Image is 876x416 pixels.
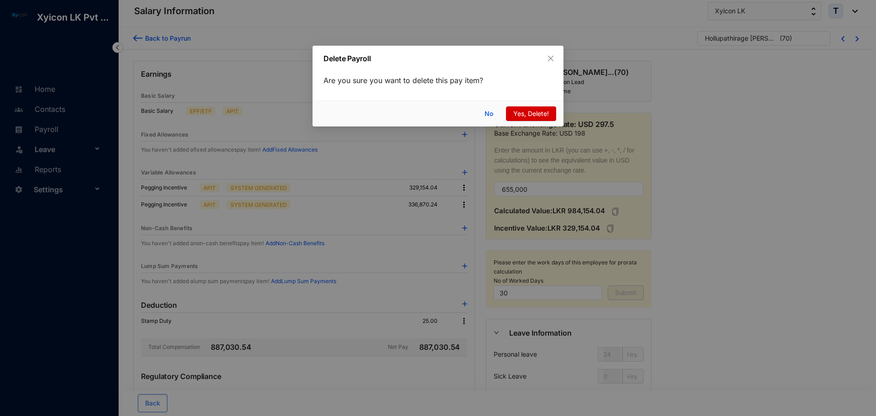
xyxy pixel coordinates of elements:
[478,106,502,121] button: No
[547,55,554,62] span: close
[485,109,493,119] span: No
[323,53,495,64] p: Delete Payroll
[513,109,549,119] span: Yes, Delete!
[323,75,553,86] p: Are you sure you want to delete this pay item?
[546,53,556,63] button: Close
[506,106,556,121] button: Yes, Delete!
